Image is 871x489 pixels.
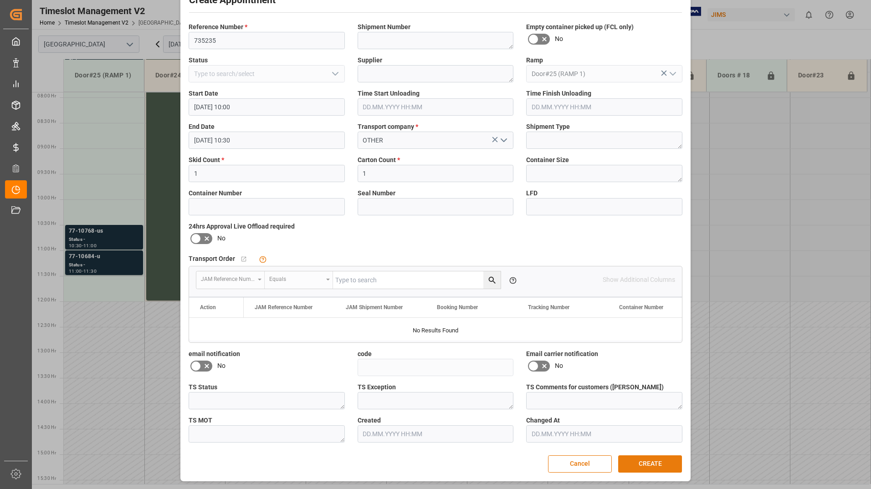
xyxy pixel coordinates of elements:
span: No [217,361,225,371]
span: Status [189,56,208,65]
button: open menu [328,67,341,81]
span: No [555,34,563,44]
button: open menu [196,271,265,289]
input: DD.MM.YYYY HH:MM [189,98,345,116]
button: open menu [665,67,679,81]
span: TS Exception [358,382,396,392]
span: No [555,361,563,371]
button: search button [483,271,501,289]
span: Transport Order [189,254,235,264]
input: DD.MM.YYYY HH:MM [189,132,345,149]
span: Container Number [189,188,242,198]
span: Booking Number [437,304,478,311]
span: Transport company [358,122,418,132]
span: Shipment Type [526,122,570,132]
span: Time Start Unloading [358,89,420,98]
span: Skid Count [189,155,224,165]
span: Empty container picked up (FCL only) [526,22,634,32]
span: Supplier [358,56,382,65]
input: Type to search/select [189,65,345,82]
span: Reference Number [189,22,247,32]
span: JAM Shipment Number [346,304,403,311]
span: Container Number [619,304,663,311]
span: LFD [526,188,538,198]
span: Changed At [526,416,560,425]
span: Created [358,416,381,425]
input: DD.MM.YYYY HH:MM [358,425,514,443]
span: TS Comments for customers ([PERSON_NAME]) [526,382,664,392]
input: DD.MM.YYYY HH:MM [358,98,514,116]
span: Tracking Number [528,304,569,311]
span: No [217,234,225,243]
span: TS Status [189,382,217,392]
input: Type to search/select [526,65,682,82]
span: code [358,349,372,359]
span: Container Size [526,155,569,165]
button: Cancel [548,455,612,473]
span: Start Date [189,89,218,98]
span: Carton Count [358,155,400,165]
div: Equals [269,273,323,283]
input: Type to search [333,271,501,289]
span: Email carrier notification [526,349,598,359]
div: Action [200,304,216,311]
span: Seal Number [358,188,395,198]
input: DD.MM.YYYY HH:MM [526,425,682,443]
button: open menu [265,271,333,289]
input: DD.MM.YYYY HH:MM [526,98,682,116]
button: open menu [497,133,510,148]
div: JAM Reference Number [201,273,255,283]
span: Time Finish Unloading [526,89,591,98]
span: Ramp [526,56,543,65]
span: JAM Reference Number [255,304,313,311]
span: 24hrs Approval Live Offload required [189,222,295,231]
span: TS MOT [189,416,212,425]
span: email notification [189,349,240,359]
span: End Date [189,122,215,132]
span: Shipment Number [358,22,410,32]
button: CREATE [618,455,682,473]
